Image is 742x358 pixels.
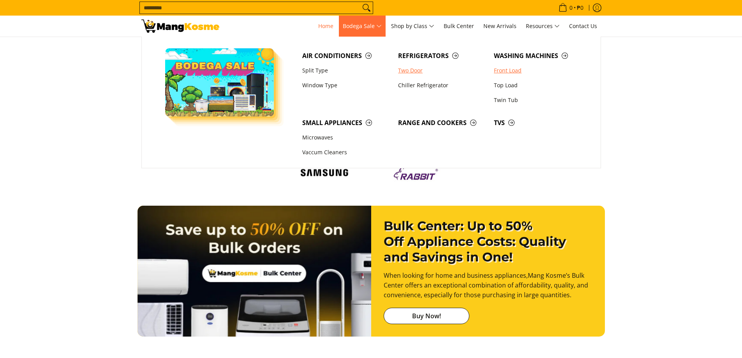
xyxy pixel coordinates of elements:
nav: Main Menu [227,16,601,37]
a: Bulk Center [440,16,478,37]
span: • [556,4,586,12]
span: Contact Us [569,22,597,30]
a: Air Conditioners [298,48,394,63]
a: Window Type [298,78,394,93]
h2: Bulk Center: Up to 50% Off Appliance Costs: Quality and Savings in One! [384,218,592,265]
img: Banner card bulk center no cta [137,206,371,344]
a: TVs [490,115,586,130]
span: Air Conditioners [302,51,390,61]
span: Washing Machines [494,51,582,61]
span: TVs [494,118,582,128]
img: Logo samsung wordmark [297,166,352,180]
a: Split Type [298,63,394,78]
a: Microwaves [298,131,394,145]
span: Small Appliances [302,118,390,128]
img: Logo rabbit [391,163,445,183]
a: Resources [522,16,564,37]
span: Shop by Class [391,21,434,31]
span: Bulk Center [444,22,474,30]
span: 0 [568,5,574,11]
a: Bodega Sale [339,16,386,37]
a: Range and Cookers [394,115,490,130]
a: Small Appliances [298,115,394,130]
img: Bodega Sale [165,48,274,116]
a: Washing Machines [490,48,586,63]
a: Chiller Refrigerator [394,78,490,93]
a: Home [314,16,337,37]
a: Refrigerators [394,48,490,63]
span: Resources [526,21,560,31]
a: Twin Tub [490,93,586,108]
a: Top Load [490,78,586,93]
span: Range and Cookers [398,118,486,128]
p: When looking for home and business appliances,Mang Kosme’s Bulk Center offers an exceptional comb... [384,271,592,307]
a: Buy Now! [384,308,469,324]
a: Contact Us [565,16,601,37]
button: Search [360,2,373,14]
a: Shop by Class [387,16,438,37]
span: Home [318,22,333,30]
span: ₱0 [576,5,585,11]
a: New Arrivals [479,16,520,37]
a: Logo samsung wordmark [282,166,367,180]
a: Front Load [490,63,586,78]
span: Refrigerators [398,51,486,61]
a: Vaccum Cleaners [298,145,394,160]
a: Two Door [394,63,490,78]
span: New Arrivals [483,22,516,30]
span: Bodega Sale [343,21,382,31]
a: Logo rabbit [375,163,461,183]
img: Mang Kosme: Your Home Appliances Warehouse Sale Partner! [141,19,219,33]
